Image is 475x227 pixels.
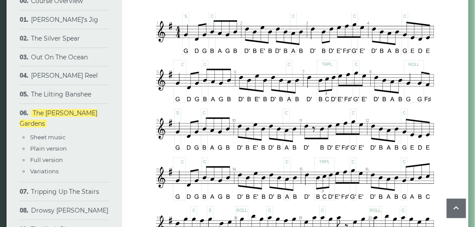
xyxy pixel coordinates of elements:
a: [PERSON_NAME]’s Jig [31,16,98,24]
a: Full version [30,156,63,163]
a: Out On The Ocean [31,53,88,61]
a: The Silver Spear [31,34,80,42]
a: Drowsy [PERSON_NAME] [31,206,108,214]
a: [PERSON_NAME] Reel [31,72,98,79]
a: Sheet music [30,134,65,141]
a: Tripping Up The Stairs [31,188,99,196]
a: Variations [30,168,59,175]
a: Plain version [30,145,67,152]
a: The Lilting Banshee [31,90,91,98]
a: The [PERSON_NAME] Gardens [20,109,97,127]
